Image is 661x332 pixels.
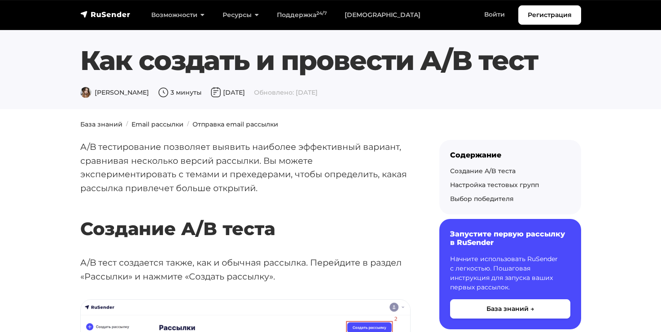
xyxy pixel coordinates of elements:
a: Поддержка24/7 [268,6,336,24]
a: Ресурсы [214,6,268,24]
h6: Запустите первую рассылку в RuSender [450,230,570,247]
img: Дата публикации [210,87,221,98]
p: Начните использовать RuSender с легкостью. Пошаговая инструкция для запуска ваших первых рассылок. [450,254,570,292]
a: Создание A/B теста [450,167,516,175]
span: 3 минуты [158,88,201,96]
a: Выбор победителя [450,195,514,203]
p: A/B тест создается также, как и обычная рассылка. Перейдите в раздел «Рассылки» и нажмите «Создат... [80,256,411,283]
a: Возможности [142,6,214,24]
img: RuSender [80,10,131,19]
a: Регистрация [518,5,581,25]
a: Отправка email рассылки [193,120,278,128]
a: Настройка тестовых групп [450,181,539,189]
a: [DEMOGRAPHIC_DATA] [336,6,429,24]
span: Обновлено: [DATE] [254,88,318,96]
a: Войти [475,5,514,24]
p: A/B тестирование позволяет выявить наиболее эффективный вариант, сравнивая несколько версий рассы... [80,140,411,195]
div: Содержание [450,151,570,159]
h2: Создание A/B теста [80,192,411,240]
a: База знаний [80,120,123,128]
button: База знаний → [450,299,570,319]
a: Запустите первую рассылку в RuSender Начните использовать RuSender с легкостью. Пошаговая инструк... [439,219,581,329]
span: [DATE] [210,88,245,96]
span: [PERSON_NAME] [80,88,149,96]
img: Время чтения [158,87,169,98]
nav: breadcrumb [75,120,587,129]
sup: 24/7 [316,10,327,16]
h1: Как создать и провести A/B тест [80,44,581,77]
a: Email рассылки [131,120,184,128]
